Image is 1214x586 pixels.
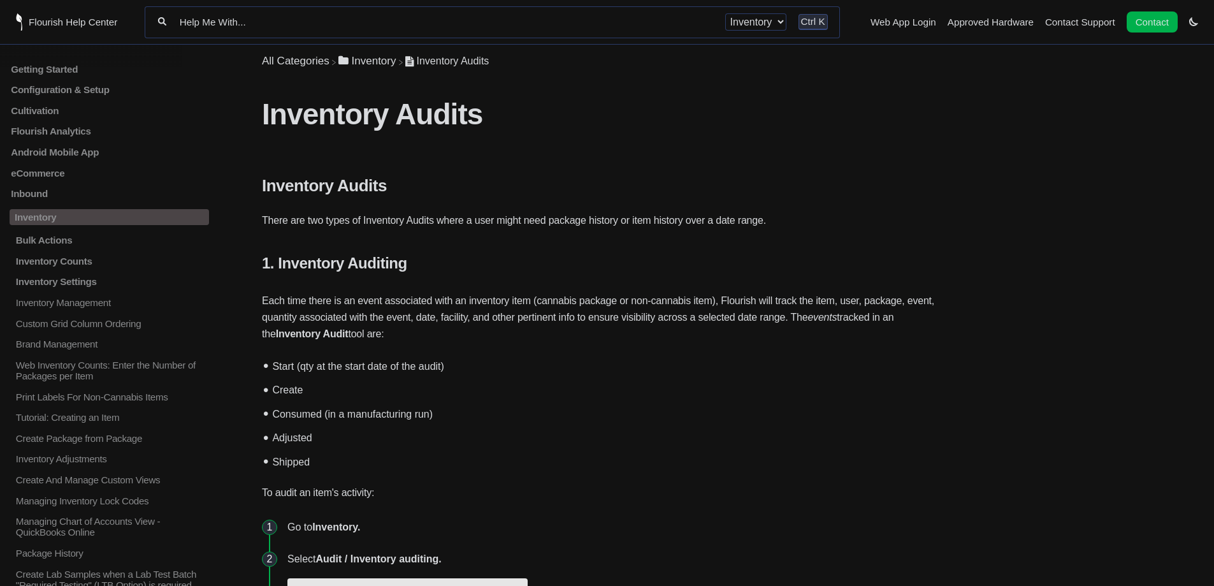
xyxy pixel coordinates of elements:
p: Package History [15,548,209,559]
a: Flourish Analytics [10,126,209,136]
a: eCommerce [10,168,209,179]
strong: Inventory Audit [276,328,349,339]
kbd: K [818,16,825,27]
h1: Inventory Audits [262,97,952,131]
em: events [807,312,837,323]
p: Inventory Counts [15,256,209,267]
p: Create And Manage Custom Views [15,474,209,485]
a: Print Labels For Non-Cannabis Items [10,391,209,402]
input: Help Me With... [178,16,713,28]
li: Go to [282,511,952,543]
p: Each time there is an event associated with an inventory item (cannabis package or non-cannabis i... [262,293,952,342]
p: Print Labels For Non-Cannabis Items [15,391,209,402]
a: Configuration & Setup [10,84,209,95]
li: Consumed (in a manufacturing run) [268,400,952,425]
li: Shipped [268,448,952,472]
a: Android Mobile App [10,147,209,157]
a: Web App Login navigation item [871,17,936,27]
a: Inventory Management [10,297,209,308]
a: Inventory Adjustments [10,453,209,464]
span: Inventory Audits [417,55,489,66]
a: Create And Manage Custom Views [10,474,209,485]
a: Contact [1127,11,1178,33]
a: Brand Management [10,339,209,349]
a: Cultivation [10,105,209,116]
li: Create [268,377,952,401]
a: Web Inventory Counts: Enter the Number of Packages per Item [10,360,209,381]
p: There are two types of Inventory Audits where a user might need package history or item history o... [262,212,952,229]
h3: Inventory Audits [262,176,952,196]
a: Package History [10,548,209,559]
kbd: Ctrl [801,16,816,27]
p: Inventory Adjustments [15,453,209,464]
h4: 1. Inventory Auditing [262,254,952,272]
a: Managing Inventory Lock Codes [10,495,209,506]
li: Contact desktop [1124,13,1181,31]
p: Create Package from Package [15,433,209,444]
a: Breadcrumb link to All Categories [262,55,329,67]
p: Web Inventory Counts: Enter the Number of Packages per Item [15,360,209,381]
p: Brand Management [15,339,209,349]
p: Custom Grid Column Ordering [15,318,209,328]
span: All Categories [262,55,329,68]
a: Switch dark mode setting [1189,16,1198,27]
p: Inventory Settings [15,276,209,287]
a: Bulk Actions [10,235,209,245]
img: Flourish Help Center Logo [16,13,22,31]
li: Adjusted [268,425,952,449]
p: Inventory Management [15,297,209,308]
a: Inventory [10,209,209,225]
a: Inventory [338,55,396,67]
span: ​Inventory [352,55,396,68]
a: Custom Grid Column Ordering [10,318,209,328]
a: Inbound [10,188,209,199]
a: Inventory Counts [10,256,209,267]
li: Start (qty at the start date of the audit) [268,353,952,377]
a: Managing Chart of Accounts View - QuickBooks Online [10,516,209,538]
a: Inventory Settings [10,276,209,287]
a: Tutorial: Creating an Item [10,412,209,423]
a: Flourish Help Center [16,13,117,31]
p: Tutorial: Creating an Item [15,412,209,423]
strong: Audit / Inventory auditing. [315,553,441,564]
p: To audit an item's activity: [262,485,952,501]
p: Managing Chart of Accounts View - QuickBooks Online [15,516,209,538]
a: Contact Support navigation item [1045,17,1115,27]
span: Flourish Help Center [29,17,117,27]
p: Managing Inventory Lock Codes [15,495,209,506]
strong: Inventory. [312,522,360,532]
p: Bulk Actions [15,235,209,245]
a: Create Package from Package [10,433,209,444]
a: Approved Hardware navigation item [948,17,1034,27]
a: Getting Started [10,63,209,74]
